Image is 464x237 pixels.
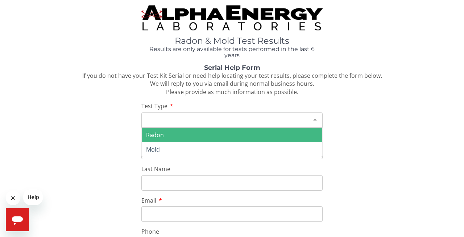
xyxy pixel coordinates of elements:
[141,196,156,204] span: Email
[141,165,170,173] span: Last Name
[204,64,260,72] strong: Serial Help Form
[82,72,382,96] span: If you do not have your Test Kit Serial or need help locating your test results, please complete ...
[6,191,20,205] iframe: Close message
[141,228,159,236] span: Phone
[146,131,164,139] span: Radon
[141,5,323,30] img: TightCrop.jpg
[141,46,323,59] h4: Results are only available for tests performed in the last 6 years
[6,208,29,231] iframe: Button to launch messaging window
[141,102,167,110] span: Test Type
[146,145,160,153] span: Mold
[23,189,43,205] iframe: Message from company
[141,36,323,46] h1: Radon & Mold Test Results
